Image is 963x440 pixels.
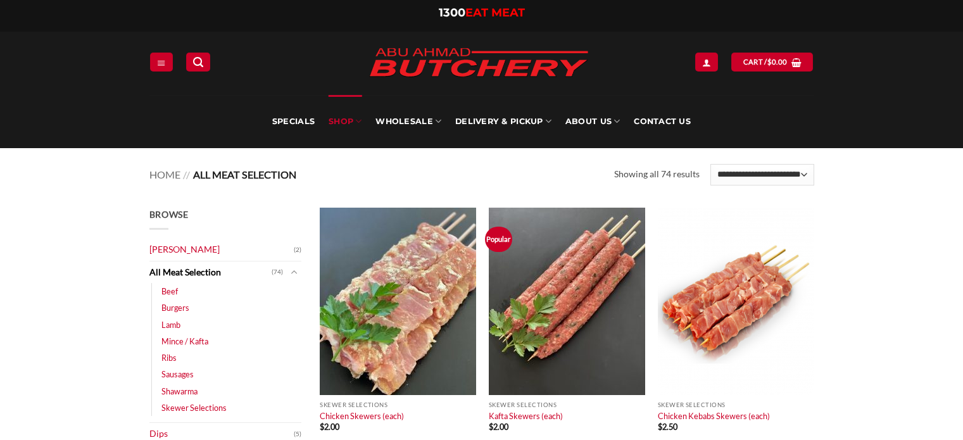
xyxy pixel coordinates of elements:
select: Shop order [710,164,814,185]
span: (74) [272,263,283,282]
a: Login [695,53,718,71]
a: Chicken Skewers (each) [320,411,404,421]
span: $ [658,422,662,432]
button: Toggle [286,265,301,279]
span: Browse [149,209,189,220]
a: Ribs [161,349,177,366]
a: Contact Us [634,95,691,148]
bdi: 2.50 [658,422,677,432]
span: $ [767,56,772,68]
a: 1300EAT MEAT [439,6,525,20]
span: EAT MEAT [465,6,525,20]
a: Home [149,168,180,180]
span: Cart / [743,56,788,68]
p: Skewer Selections [320,401,476,408]
bdi: 2.00 [320,422,339,432]
a: Search [186,53,210,71]
p: Skewer Selections [489,401,645,408]
bdi: 0.00 [767,58,788,66]
a: Wholesale [375,95,441,148]
a: Skewer Selections [161,399,227,416]
a: Kafta Skewers (each) [489,411,563,421]
a: Sausages [161,366,194,382]
span: All Meat Selection [193,168,296,180]
img: Kafta Skewers [489,208,645,395]
img: Chicken Kebabs Skewers [658,208,814,395]
span: // [183,168,190,180]
a: SHOP [329,95,362,148]
bdi: 2.00 [489,422,508,432]
a: Beef [161,283,178,299]
a: Menu [150,53,173,71]
span: $ [489,422,493,432]
p: Showing all 74 results [614,167,700,182]
a: Specials [272,95,315,148]
span: $ [320,422,324,432]
span: (2) [294,241,301,260]
img: Chicken Skewers [320,208,476,395]
a: Burgers [161,299,189,316]
a: Mince / Kafta [161,333,208,349]
a: View cart [731,53,813,71]
a: About Us [565,95,620,148]
a: Chicken Kebabs Skewers (each) [658,411,770,421]
a: All Meat Selection [149,261,272,284]
a: Delivery & Pickup [455,95,551,148]
a: [PERSON_NAME] [149,239,294,261]
a: Shawarma [161,383,198,399]
p: Skewer Selections [658,401,814,408]
a: Lamb [161,317,180,333]
img: Abu Ahmad Butchery [358,39,599,87]
span: 1300 [439,6,465,20]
